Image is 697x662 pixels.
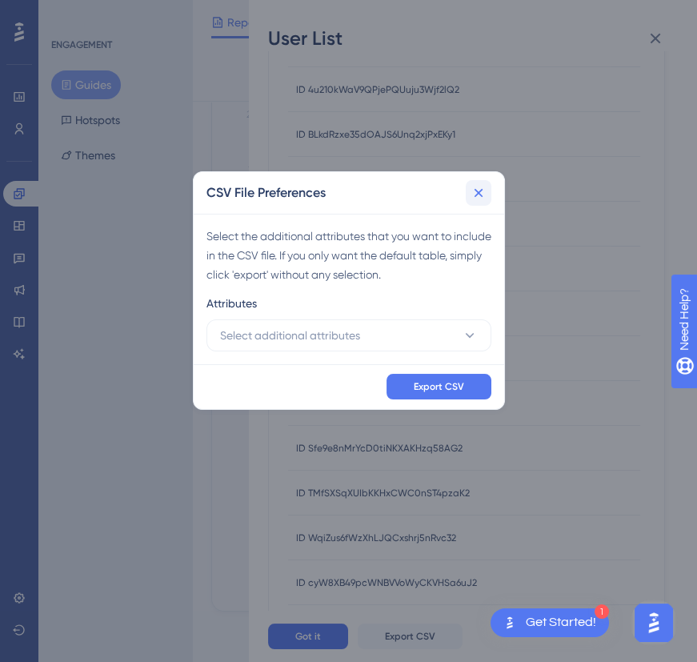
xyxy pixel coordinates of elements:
div: Open Get Started! checklist, remaining modules: 1 [491,608,609,637]
div: Select the additional attributes that you want to include in the CSV file. If you only want the d... [206,227,491,284]
h2: CSV File Preferences [206,183,326,203]
div: Get Started! [526,614,596,632]
span: Select additional attributes [220,326,360,345]
span: Export CSV [414,380,464,393]
span: Attributes [206,294,257,313]
iframe: UserGuiding AI Assistant Launcher [630,599,678,647]
div: 1 [595,604,609,619]
img: launcher-image-alternative-text [500,613,519,632]
span: Need Help? [38,4,100,23]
